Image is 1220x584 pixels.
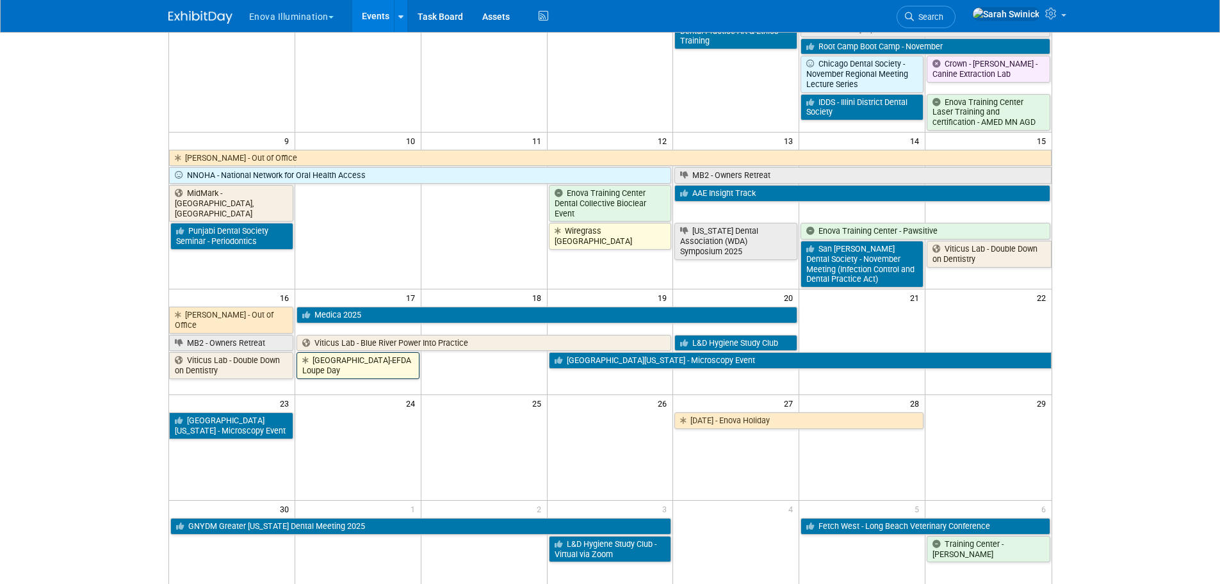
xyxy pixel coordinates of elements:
[1036,289,1052,305] span: 22
[169,307,293,333] a: [PERSON_NAME] - Out of Office
[297,352,419,378] a: [GEOGRAPHIC_DATA]-EFDA Loupe Day
[170,223,293,249] a: Punjabi Dental Society Seminar - Periodontics
[405,133,421,149] span: 10
[913,501,925,517] span: 5
[927,94,1050,131] a: Enova Training Center Laser Training and certification - AMED MN AGD
[909,133,925,149] span: 14
[656,289,672,305] span: 19
[801,56,923,92] a: Chicago Dental Society - November Regional Meeting Lecture Series
[279,501,295,517] span: 30
[801,241,923,288] a: San [PERSON_NAME] Dental Society - November Meeting (Infection Control and Dental Practice Act)
[656,133,672,149] span: 12
[674,167,1051,184] a: MB2 - Owners Retreat
[783,289,799,305] span: 20
[787,501,799,517] span: 4
[297,335,672,352] a: Viticus Lab - Blue River Power Into Practice
[549,536,672,562] a: L&D Hygiene Study Club - Virtual via Zoom
[927,241,1051,267] a: Viticus Lab - Double Down on Dentistry
[801,38,1050,55] a: Root Camp Boot Camp - November
[169,335,293,352] a: MB2 - Owners Retreat
[1040,501,1052,517] span: 6
[169,412,293,439] a: [GEOGRAPHIC_DATA][US_STATE] - Microscopy Event
[549,185,672,222] a: Enova Training Center Dental Collective Bioclear Event
[169,185,293,222] a: MidMark - [GEOGRAPHIC_DATA], [GEOGRAPHIC_DATA]
[656,395,672,411] span: 26
[972,7,1040,21] img: Sarah Swinick
[531,289,547,305] span: 18
[283,133,295,149] span: 9
[914,12,943,22] span: Search
[674,335,797,352] a: L&D Hygiene Study Club
[1036,395,1052,411] span: 29
[279,395,295,411] span: 23
[1036,133,1052,149] span: 15
[169,150,1052,166] a: [PERSON_NAME] - Out of Office
[169,167,672,184] a: NNOHA - National Network for Oral Health Access
[661,501,672,517] span: 3
[897,6,956,28] a: Search
[297,307,797,323] a: Medica 2025
[674,185,1050,202] a: AAE Insight Track
[549,223,672,249] a: Wiregrass [GEOGRAPHIC_DATA]
[168,11,232,24] img: ExhibitDay
[405,395,421,411] span: 24
[674,412,923,429] a: [DATE] - Enova Holiday
[531,133,547,149] span: 11
[535,501,547,517] span: 2
[279,289,295,305] span: 16
[169,352,293,378] a: Viticus Lab - Double Down on Dentistry
[927,536,1050,562] a: Training Center - [PERSON_NAME]
[531,395,547,411] span: 25
[674,223,797,259] a: [US_STATE] Dental Association (WDA) Symposium 2025
[801,223,1050,239] a: Enova Training Center - Pawsitive
[783,395,799,411] span: 27
[927,56,1050,82] a: Crown - [PERSON_NAME] - Canine Extraction Lab
[549,352,1052,369] a: [GEOGRAPHIC_DATA][US_STATE] - Microscopy Event
[170,518,672,535] a: GNYDM Greater [US_STATE] Dental Meeting 2025
[409,501,421,517] span: 1
[783,133,799,149] span: 13
[909,395,925,411] span: 28
[801,518,1050,535] a: Fetch West - Long Beach Veterinary Conference
[801,94,923,120] a: IDDS - Illini District Dental Society
[909,289,925,305] span: 21
[405,289,421,305] span: 17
